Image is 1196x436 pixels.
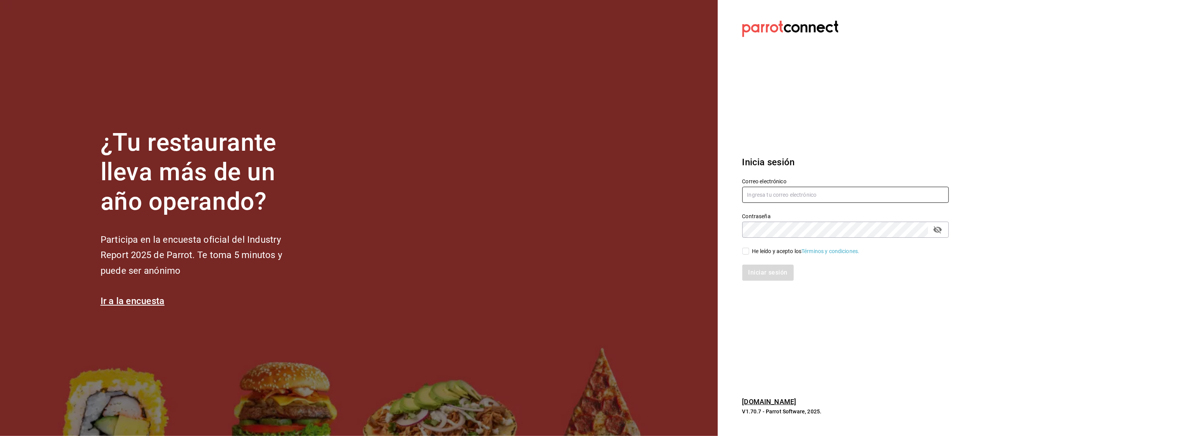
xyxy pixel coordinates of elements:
[101,232,308,279] h2: Participa en la encuesta oficial del Industry Report 2025 de Parrot. Te toma 5 minutos y puede se...
[931,223,944,236] button: passwordField
[801,248,859,254] a: Términos y condiciones.
[742,214,949,219] label: Contraseña
[742,179,949,184] label: Correo electrónico
[742,155,949,169] h3: Inicia sesión
[101,296,165,306] a: Ir a la encuesta
[101,128,308,216] h1: ¿Tu restaurante lleva más de un año operando?
[752,247,860,255] div: He leído y acepto los
[742,408,949,415] p: V1.70.7 - Parrot Software, 2025.
[742,187,949,203] input: Ingresa tu correo electrónico
[742,398,796,406] a: [DOMAIN_NAME]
